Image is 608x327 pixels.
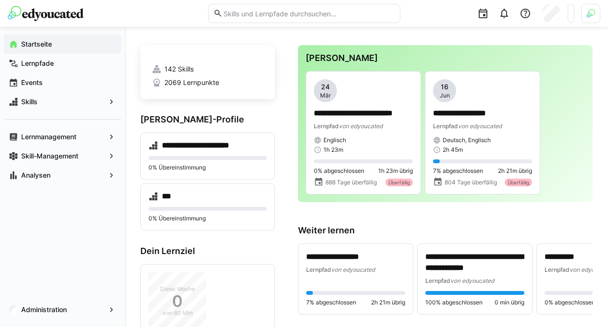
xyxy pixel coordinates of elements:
[545,299,595,306] span: 0% abgeschlossen
[140,246,275,256] h3: Dein Lernziel
[325,179,377,186] span: 888 Tage überfällig
[314,122,339,130] span: Lernpfad
[425,277,450,284] span: Lernpfad
[505,179,532,186] div: Überfällig
[433,167,483,175] span: 7% abgeschlossen
[498,167,532,175] span: 2h 21m übrig
[339,122,383,130] span: von edyoucated
[331,266,375,273] span: von edyoucated
[445,179,497,186] span: 804 Tage überfällig
[441,82,448,92] span: 16
[443,146,463,154] span: 2h 45m
[306,266,331,273] span: Lernpfad
[385,179,413,186] div: Überfällig
[321,82,330,92] span: 24
[298,225,593,236] h3: Weiter lernen
[149,215,267,222] p: 0% Übereinstimmung
[306,53,585,63] h3: [PERSON_NAME]
[164,78,219,87] span: 2069 Lernpunkte
[440,92,450,99] span: Jun
[149,164,267,171] p: 0% Übereinstimmung
[323,146,343,154] span: 1h 23m
[545,266,570,273] span: Lernpfad
[443,136,491,144] span: Deutsch, Englisch
[458,122,502,130] span: von edyoucated
[450,277,494,284] span: von edyoucated
[140,114,275,125] h3: [PERSON_NAME]-Profile
[323,136,346,144] span: Englisch
[164,64,194,74] span: 142 Skills
[223,9,395,18] input: Skills und Lernpfade durchsuchen…
[425,299,483,306] span: 100% abgeschlossen
[495,299,524,306] span: 0 min übrig
[152,64,263,74] a: 142 Skills
[306,299,356,306] span: 7% abgeschlossen
[314,167,364,175] span: 0% abgeschlossen
[371,299,405,306] span: 2h 21m übrig
[378,167,413,175] span: 1h 23m übrig
[433,122,458,130] span: Lernpfad
[320,92,331,99] span: Mär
